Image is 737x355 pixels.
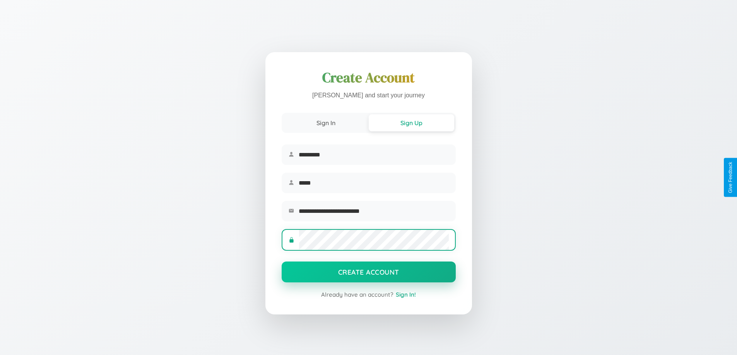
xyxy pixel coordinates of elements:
[282,262,456,282] button: Create Account
[282,68,456,87] h1: Create Account
[282,291,456,298] div: Already have an account?
[728,162,733,193] div: Give Feedback
[283,114,369,131] button: Sign In
[369,114,454,131] button: Sign Up
[282,90,456,101] p: [PERSON_NAME] and start your journey
[396,291,416,298] span: Sign In!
